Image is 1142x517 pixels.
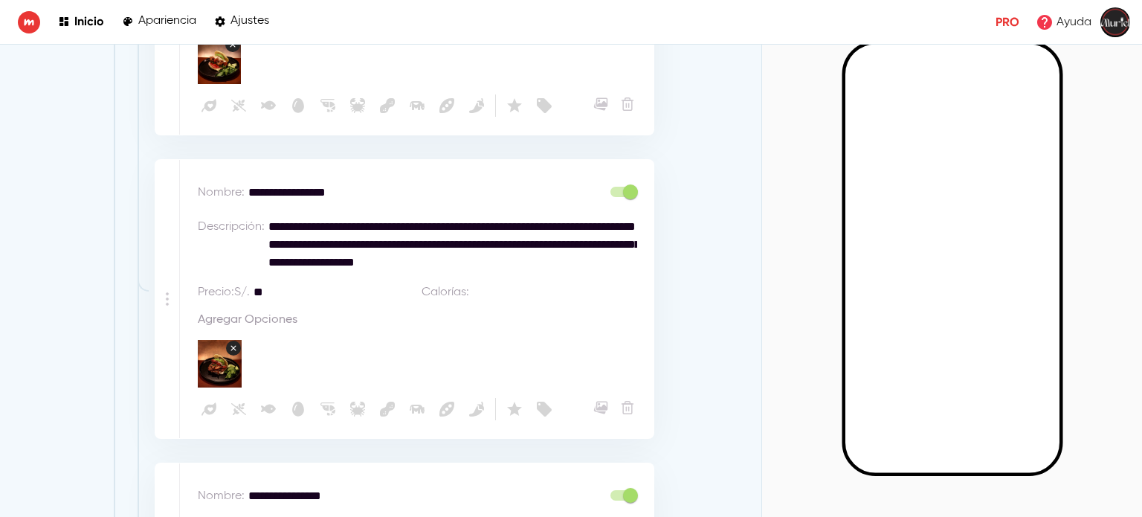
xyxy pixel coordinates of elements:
svg: Destacado [506,400,523,418]
p: Inicio [74,14,104,28]
a: Inicio [58,12,104,32]
img: images%2FSzwwe9POcdTda6uTlQkq0k3IJB12%2Fuser.png [1100,7,1130,37]
iframe: Mobile Preview [845,45,1059,473]
p: Apariencia [138,14,196,28]
p: Nombre : [198,487,245,505]
p: Descripción : [198,218,265,236]
p: Precio : S/. [198,283,250,301]
p: Ajustes [230,14,269,28]
svg: En Venta [535,400,553,418]
p: Ayuda [1056,13,1091,31]
p: Calorías : [422,283,469,301]
p: Pro [996,13,1019,31]
img: Category Item Image [198,340,242,388]
a: Ayuda [1031,9,1096,36]
span: Agregar Opciones [198,313,297,327]
img: Category Item Image [198,36,241,84]
p: Nombre : [198,184,245,202]
button: Subir Imagen del Menú [591,94,610,114]
a: Ajustes [214,12,269,32]
a: Apariencia [122,12,196,32]
button: Subir Imagen del Menú [591,398,610,417]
